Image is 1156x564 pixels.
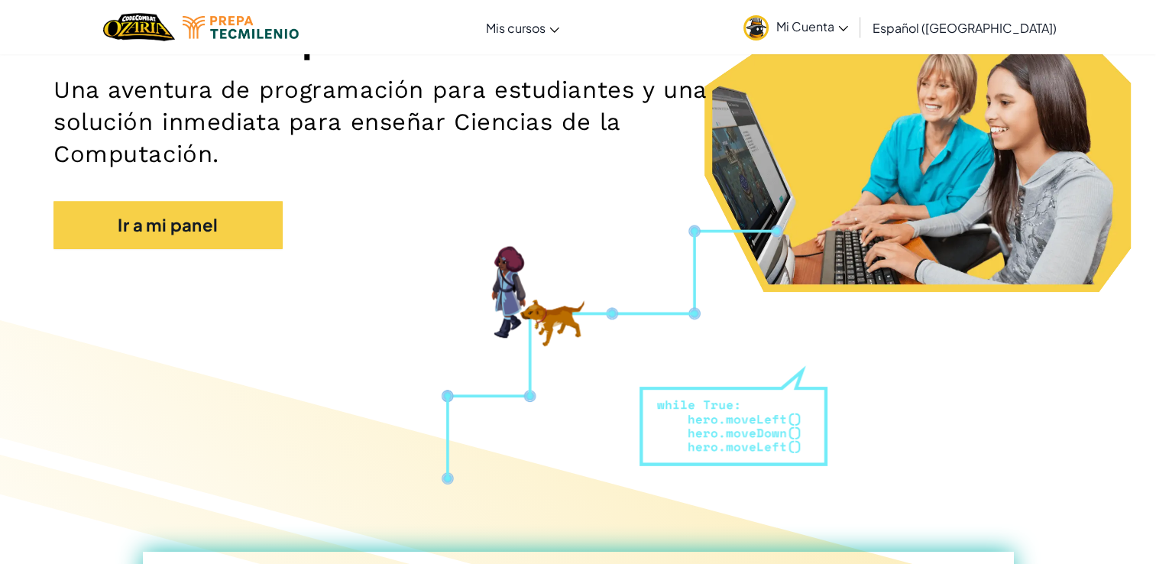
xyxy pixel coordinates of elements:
[736,3,856,51] a: Mi Cuenta
[743,15,769,41] img: avatar
[103,11,174,43] img: Home
[486,20,546,36] span: Mis cursos
[53,74,756,170] h2: Una aventura de programación para estudiantes y una solución inmediata para enseñar Ciencias de l...
[776,18,848,34] span: Mi Cuenta
[53,201,283,249] a: Ir a mi panel
[478,7,567,48] a: Mis cursos
[183,16,299,39] img: Tecmilenio logo
[865,7,1064,48] a: Español ([GEOGRAPHIC_DATA])
[103,11,174,43] a: Ozaria by CodeCombat logo
[873,20,1057,36] span: Español ([GEOGRAPHIC_DATA])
